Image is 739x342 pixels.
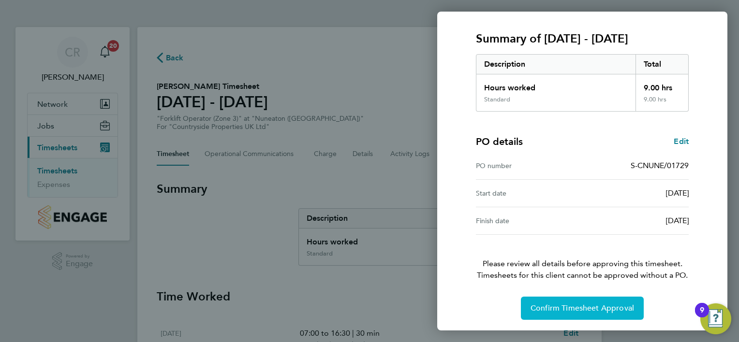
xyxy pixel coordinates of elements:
button: Open Resource Center, 9 new notifications [700,303,731,334]
span: Edit [674,137,689,146]
div: Summary of 08 - 14 Sep 2025 [476,54,689,112]
span: Timesheets for this client cannot be approved without a PO. [464,270,700,281]
span: Confirm Timesheet Approval [531,303,634,313]
div: 9 [700,310,704,323]
h4: PO details [476,135,523,148]
button: Confirm Timesheet Approval [521,297,644,320]
div: 9.00 hrs [636,74,689,96]
div: Description [476,55,636,74]
div: PO number [476,160,582,171]
div: [DATE] [582,187,689,199]
p: Please review all details before approving this timesheet. [464,235,700,281]
h3: Summary of [DATE] - [DATE] [476,31,689,46]
div: Hours worked [476,74,636,96]
div: Standard [484,96,510,103]
div: [DATE] [582,215,689,227]
div: 9.00 hrs [636,96,689,111]
a: Edit [674,136,689,147]
div: Finish date [476,215,582,227]
div: Start date [476,187,582,199]
div: Total [636,55,689,74]
span: S-CNUNE/01729 [631,161,689,170]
